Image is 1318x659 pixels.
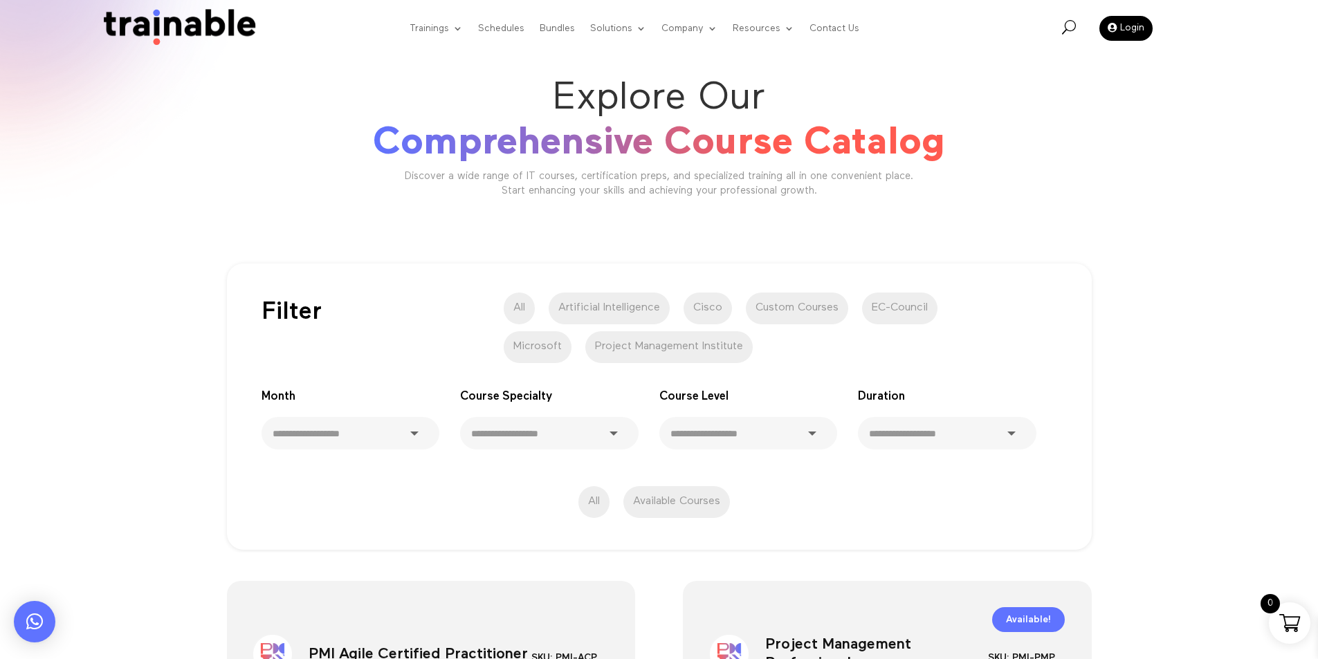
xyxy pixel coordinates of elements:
label: Cisco [684,293,732,324]
span: Comprehensive Course Catalog [373,124,945,163]
label: EC-Council [862,293,937,324]
p: Filter [262,303,461,321]
label: Microsoft [504,331,571,363]
label: All [504,293,535,324]
a: Contact Us [809,2,859,55]
a: Schedules [478,2,524,55]
p: Course Specialty [460,388,639,406]
a: Solutions [590,2,646,55]
a: Resources [733,2,794,55]
p: Course Level [659,388,838,406]
span: 0 [1261,594,1280,613]
label: schedule [623,486,730,518]
span: U [1062,20,1076,34]
a: Trainings [410,2,463,55]
a: Company [661,2,717,55]
p: Discover a wide range of IT courses, certification preps, and specialized training all in one con... [399,169,919,198]
a: Login [1099,16,1153,41]
label: Custom Courses [746,293,848,324]
p: Duration [858,388,1036,406]
p: Month [262,388,440,406]
label: All [578,486,610,518]
label: Artificial Intelligence [549,293,670,324]
span: Explore Our [553,79,765,118]
label: Project Management Institute [585,331,753,363]
a: Bundles [540,2,575,55]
